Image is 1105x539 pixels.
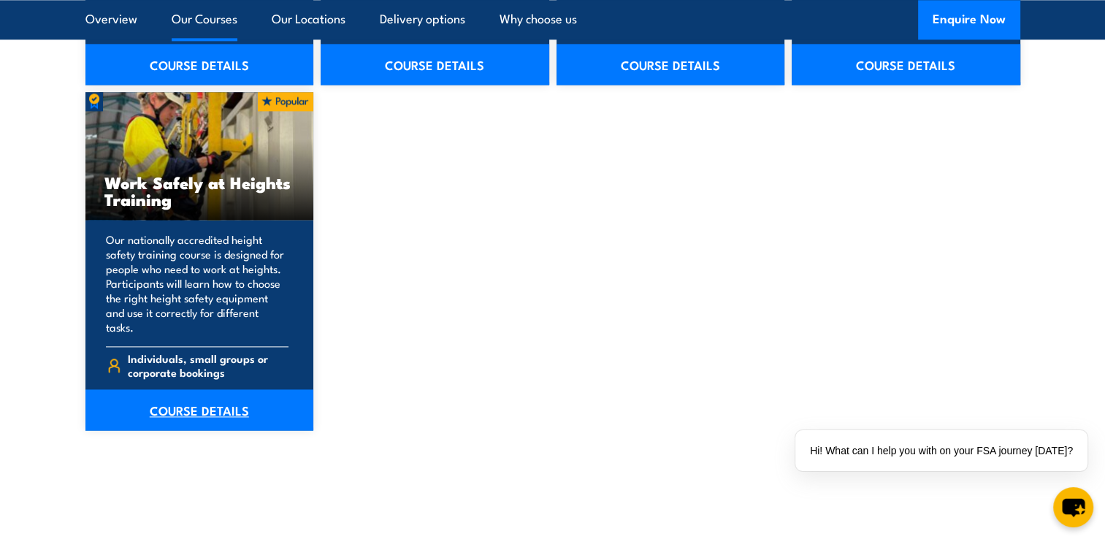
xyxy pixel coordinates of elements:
[795,430,1087,471] div: Hi! What can I help you with on your FSA journey [DATE]?
[85,44,314,85] a: COURSE DETAILS
[557,44,785,85] a: COURSE DETAILS
[321,44,549,85] a: COURSE DETAILS
[1053,487,1093,527] button: chat-button
[85,389,314,430] a: COURSE DETAILS
[128,351,288,379] span: Individuals, small groups or corporate bookings
[106,232,289,335] p: Our nationally accredited height safety training course is designed for people who need to work a...
[104,174,295,207] h3: Work Safely at Heights Training
[792,44,1020,85] a: COURSE DETAILS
